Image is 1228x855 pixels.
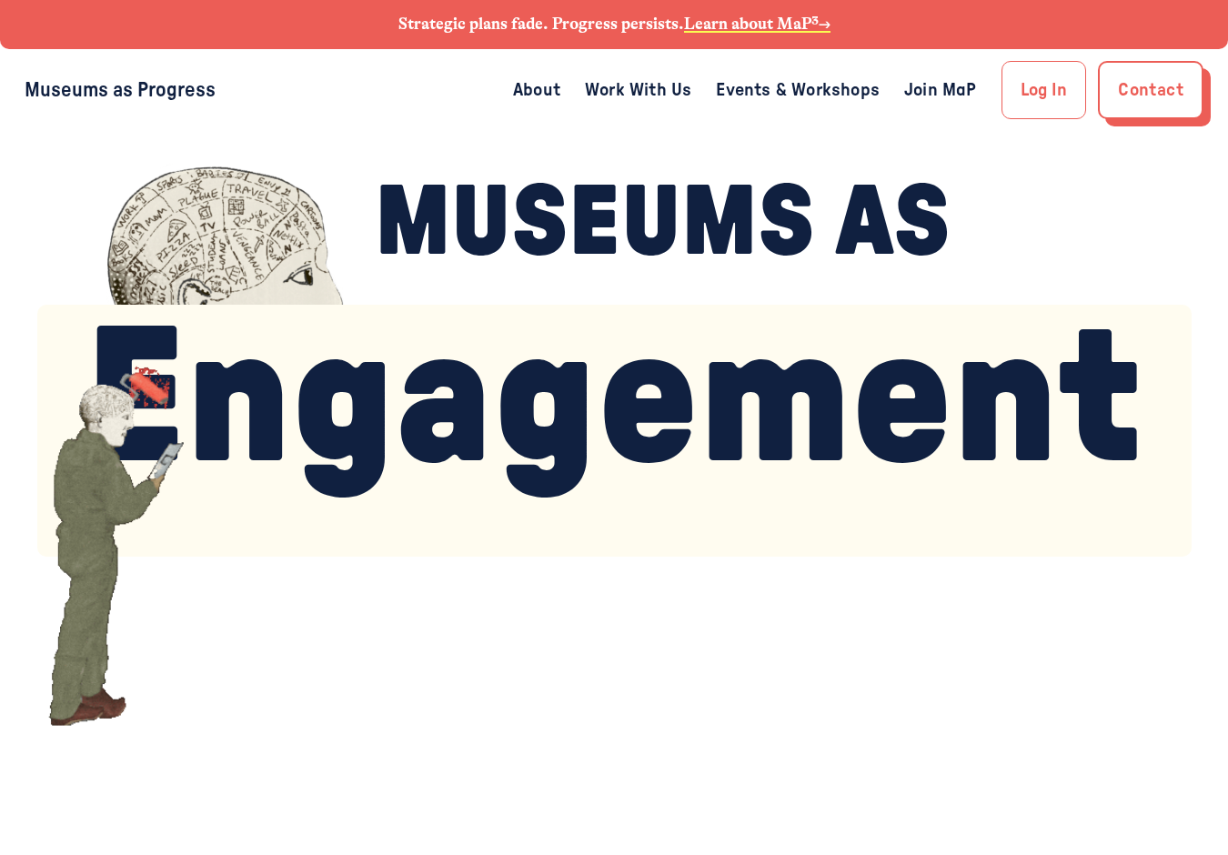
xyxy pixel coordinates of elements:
a: Events & Workshops [716,75,880,105]
span: MUSEUMS AS [375,174,951,273]
a: Learn about MaP³→ [684,15,830,33]
a: Museums as Progress [25,80,216,100]
a: Contact [1098,61,1203,119]
a: Join MaP [904,75,977,105]
a: Work With Us [585,75,691,105]
a: Log In [1002,61,1086,119]
a: About [513,75,560,105]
